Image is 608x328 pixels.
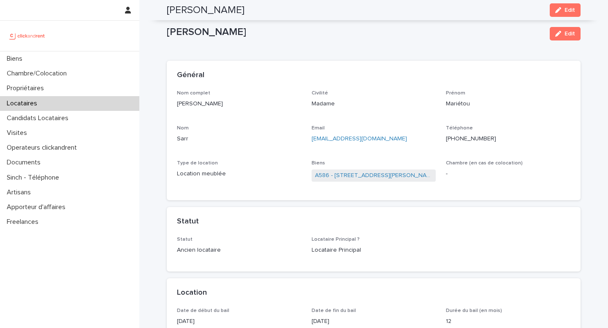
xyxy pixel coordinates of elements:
p: Visites [3,129,34,137]
h2: Location [177,288,207,298]
span: Edit [565,7,575,13]
h2: Général [177,71,204,80]
span: Chambre (en cas de colocation) [446,161,523,166]
p: Operateurs clickandrent [3,144,84,152]
p: - [446,169,570,178]
p: Locataire Principal [312,246,436,255]
p: Mariétou [446,99,570,108]
h2: Statut [177,217,199,226]
h2: [PERSON_NAME] [167,4,244,16]
span: Nom [177,126,189,131]
p: Propriétaires [3,84,51,92]
span: Date de début du bail [177,308,229,313]
p: [DATE] [177,317,301,326]
a: [EMAIL_ADDRESS][DOMAIN_NAME] [312,136,407,142]
p: [PERSON_NAME] [167,26,543,38]
p: Documents [3,159,47,167]
span: Prénom [446,91,465,96]
p: Freelances [3,218,45,226]
span: Nom complet [177,91,210,96]
p: [PERSON_NAME] [177,99,301,108]
span: Téléphone [446,126,473,131]
span: Durée du bail (en mois) [446,308,502,313]
p: Biens [3,55,29,63]
span: Locataire Principal ? [312,237,360,242]
span: Statut [177,237,193,242]
p: Location meublée [177,169,301,178]
p: 12 [446,317,570,326]
p: Madame [312,99,436,108]
span: Email [312,126,325,131]
button: Edit [550,3,581,17]
a: A586 - [STREET_ADDRESS][PERSON_NAME] [315,171,433,180]
p: Chambre/Colocation [3,70,73,78]
span: Date de fin du bail [312,308,356,313]
img: UCB0brd3T0yccxBKYDjQ [7,27,48,44]
span: Edit [565,31,575,37]
span: Type de location [177,161,218,166]
p: Apporteur d'affaires [3,203,72,211]
p: Sinch - Téléphone [3,174,66,182]
p: Locataires [3,99,44,108]
p: Sarr [177,134,301,143]
span: Civilité [312,91,328,96]
p: [DATE] [312,317,436,326]
p: Ancien locataire [177,246,301,255]
span: Biens [312,161,325,166]
p: Candidats Locataires [3,114,75,122]
p: Artisans [3,188,38,196]
button: Edit [550,27,581,40]
p: [PHONE_NUMBER] [446,134,570,143]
